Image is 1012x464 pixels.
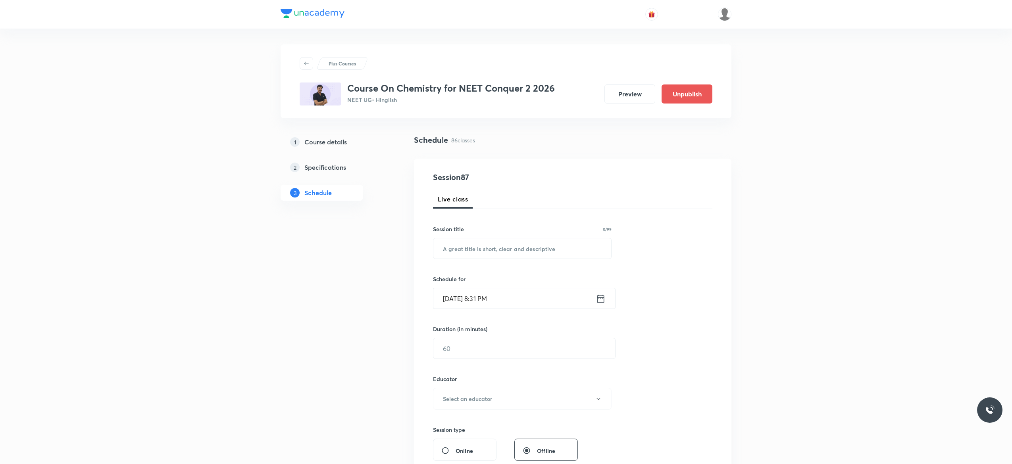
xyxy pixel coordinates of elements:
h6: Session type [433,426,465,434]
h5: Schedule [304,188,332,197]
span: Online [456,447,473,455]
h3: Course On Chemistry for NEET Conquer 2 2026 [347,82,555,94]
img: Company Logo [281,9,344,18]
h6: Select an educator [443,395,492,403]
p: 86 classes [451,136,475,144]
input: 60 [433,338,615,359]
h5: Specifications [304,163,346,172]
img: avatar [648,11,655,18]
p: 3 [290,188,300,197]
h6: Session title [433,225,464,233]
img: 51FDFC85-4342-49A6-AADC-93A7F69F7F6E_plus.png [300,82,341,105]
button: Select an educator [433,388,612,410]
img: ttu [985,405,995,415]
button: Preview [604,84,655,104]
a: 1Course details [281,134,389,150]
p: Plus Courses [329,60,356,67]
h6: Duration (in minutes) [433,325,487,333]
button: Unpublish [662,84,712,104]
p: 0/99 [603,227,612,231]
p: NEET UG • Hinglish [347,96,555,104]
img: Anuruddha Kumar [718,8,731,21]
p: 2 [290,163,300,172]
a: 2Specifications [281,159,389,175]
span: Live class [438,194,468,204]
span: Offline [537,447,555,455]
a: Company Logo [281,9,344,20]
input: A great title is short, clear and descriptive [433,238,611,259]
h4: Session 87 [433,171,578,183]
h5: Course details [304,137,347,147]
h4: Schedule [414,134,448,146]
h6: Educator [433,375,612,383]
button: avatar [645,8,658,21]
p: 1 [290,137,300,147]
h6: Schedule for [433,275,612,283]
